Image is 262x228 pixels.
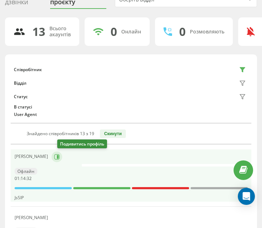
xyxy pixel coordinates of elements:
div: Співробітник [14,67,42,72]
span: 14 [21,175,26,181]
div: [PERSON_NAME] [15,215,50,220]
button: Скинути [100,129,126,138]
div: User Agent [14,112,248,117]
div: Подивитись профіль [57,139,107,148]
div: Розмовляють [190,29,224,35]
div: 0 [111,25,117,38]
div: Open Intercom Messenger [238,188,255,205]
div: Онлайн [121,29,141,35]
span: 01 [15,175,20,181]
span: JsSIP [15,195,24,201]
div: Відділ [14,81,26,86]
div: Знайдено співробітників 13 з 19 [27,131,94,136]
div: В статусі [14,105,248,110]
div: : : [15,176,32,181]
div: [PERSON_NAME] [15,154,50,159]
div: 0 [179,25,186,38]
div: Всього акаунтів [49,26,71,38]
div: Статус [14,94,28,99]
div: Офлайн [15,168,37,175]
span: 32 [27,175,32,181]
div: 13 [32,25,45,38]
